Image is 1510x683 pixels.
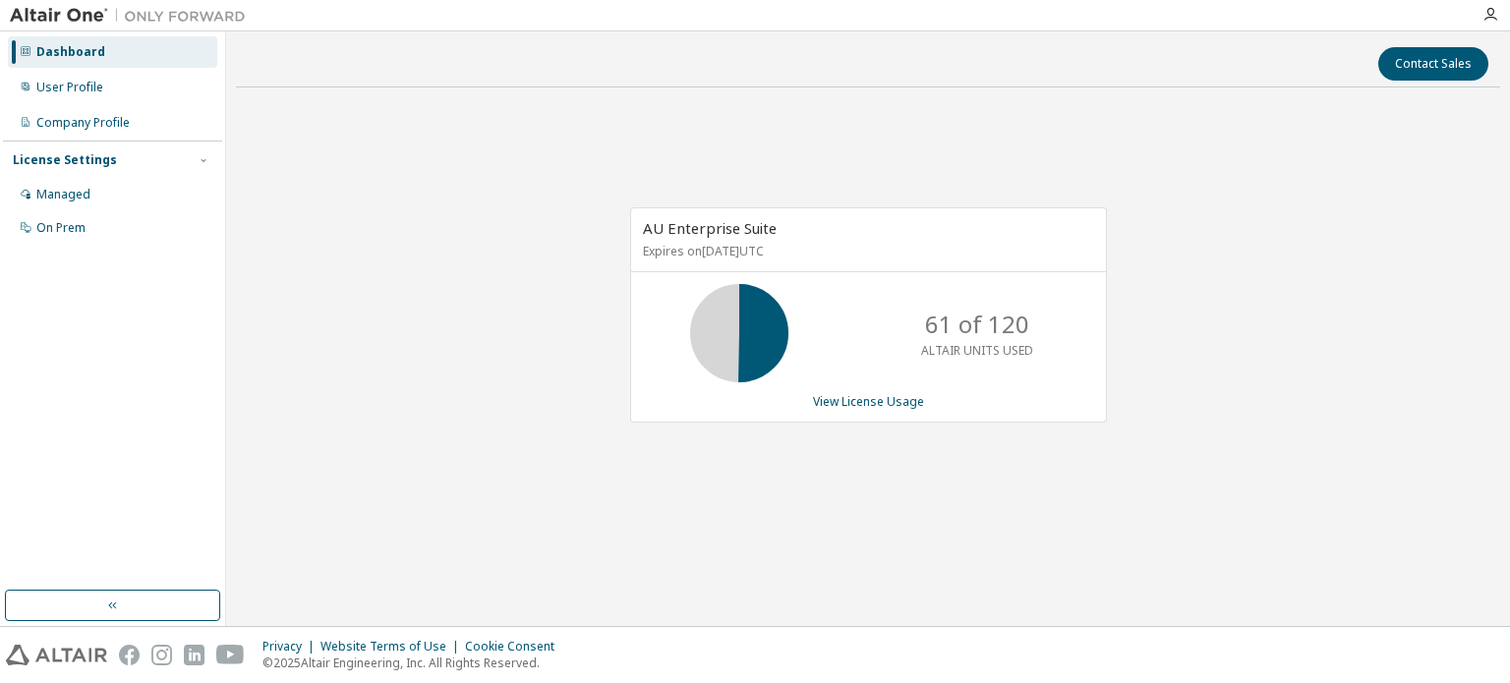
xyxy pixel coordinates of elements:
[10,6,256,26] img: Altair One
[36,80,103,95] div: User Profile
[465,639,566,655] div: Cookie Consent
[36,220,86,236] div: On Prem
[13,152,117,168] div: License Settings
[643,218,777,238] span: AU Enterprise Suite
[262,655,566,671] p: © 2025 Altair Engineering, Inc. All Rights Reserved.
[925,308,1029,341] p: 61 of 120
[262,639,320,655] div: Privacy
[921,342,1033,359] p: ALTAIR UNITS USED
[6,645,107,665] img: altair_logo.svg
[643,243,1089,259] p: Expires on [DATE] UTC
[151,645,172,665] img: instagram.svg
[216,645,245,665] img: youtube.svg
[813,393,924,410] a: View License Usage
[119,645,140,665] img: facebook.svg
[184,645,204,665] img: linkedin.svg
[1378,47,1488,81] button: Contact Sales
[36,187,90,202] div: Managed
[36,115,130,131] div: Company Profile
[320,639,465,655] div: Website Terms of Use
[36,44,105,60] div: Dashboard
